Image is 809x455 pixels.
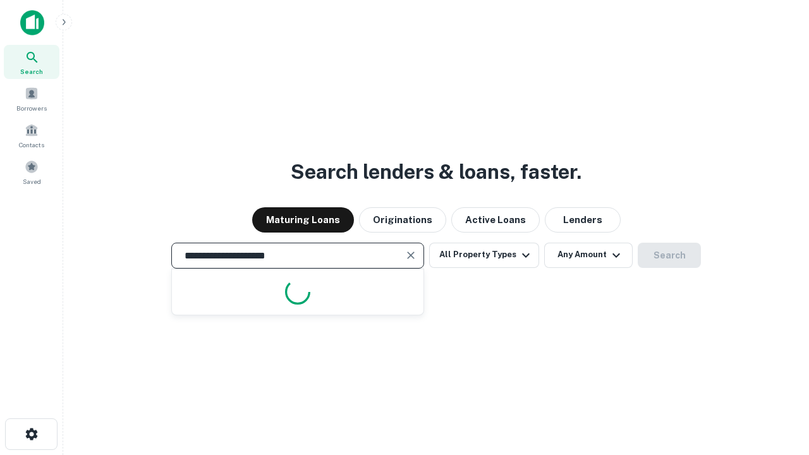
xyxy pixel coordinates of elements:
[4,82,59,116] a: Borrowers
[16,103,47,113] span: Borrowers
[451,207,540,233] button: Active Loans
[4,45,59,79] a: Search
[20,10,44,35] img: capitalize-icon.png
[252,207,354,233] button: Maturing Loans
[544,243,633,268] button: Any Amount
[402,246,420,264] button: Clear
[545,207,621,233] button: Lenders
[23,176,41,186] span: Saved
[291,157,581,187] h3: Search lenders & loans, faster.
[19,140,44,150] span: Contacts
[429,243,539,268] button: All Property Types
[359,207,446,233] button: Originations
[20,66,43,76] span: Search
[4,118,59,152] a: Contacts
[4,155,59,189] a: Saved
[746,354,809,415] iframe: Chat Widget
